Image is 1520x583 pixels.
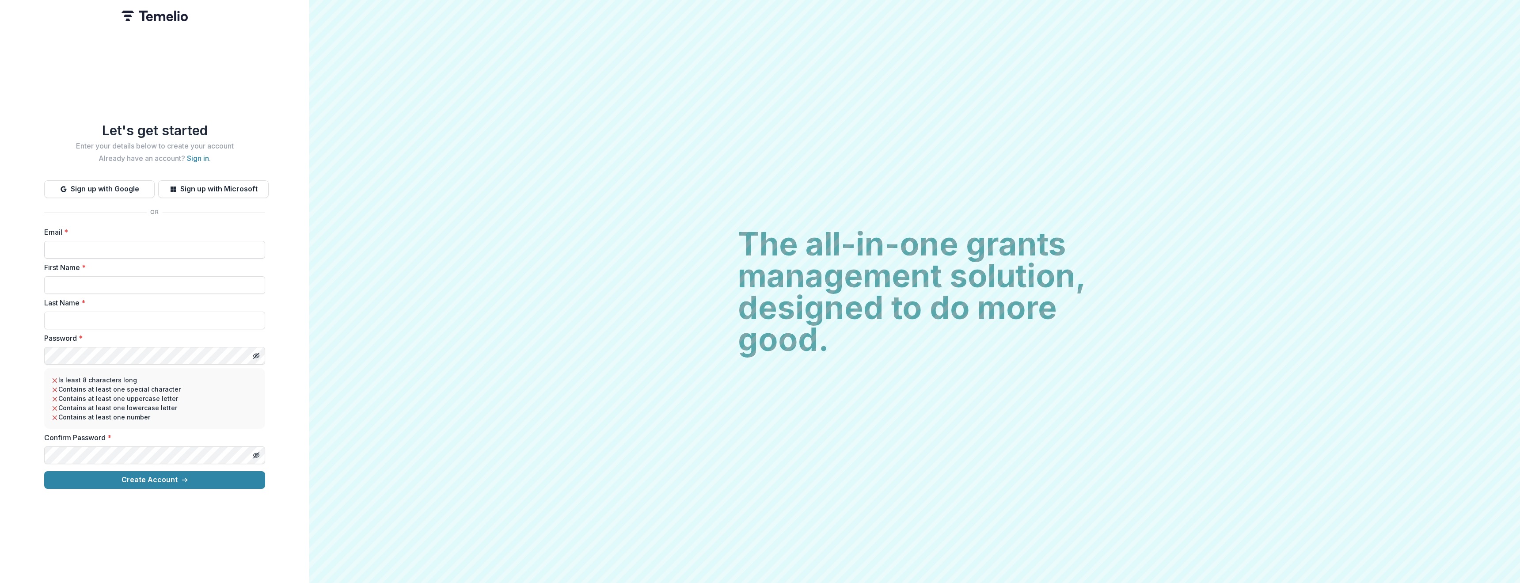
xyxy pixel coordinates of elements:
[44,262,260,273] label: First Name
[44,432,260,443] label: Confirm Password
[249,448,263,462] button: Toggle password visibility
[249,349,263,363] button: Toggle password visibility
[51,385,258,394] li: Contains at least one special character
[44,297,260,308] label: Last Name
[44,122,265,138] h1: Let's get started
[44,154,265,163] h2: Already have an account? .
[44,471,265,489] button: Create Account
[51,375,258,385] li: Is least 8 characters long
[122,11,188,21] img: Temelio
[51,403,258,412] li: Contains at least one lowercase letter
[44,180,155,198] button: Sign up with Google
[51,394,258,403] li: Contains at least one uppercase letter
[158,180,269,198] button: Sign up with Microsoft
[51,412,258,422] li: Contains at least one number
[187,154,209,163] a: Sign in
[44,142,265,150] h2: Enter your details below to create your account
[44,227,260,237] label: Email
[44,333,260,343] label: Password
